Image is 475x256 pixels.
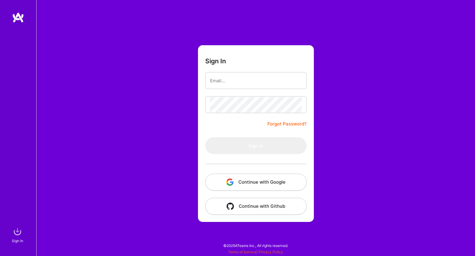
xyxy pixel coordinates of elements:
[226,179,234,186] img: icon
[205,174,307,191] button: Continue with Google
[12,238,23,244] div: Sign In
[267,120,307,128] a: Forgot Password?
[205,198,307,215] button: Continue with Github
[227,203,234,210] img: icon
[205,137,307,154] button: Sign In
[210,73,302,88] input: Email...
[11,226,24,238] img: sign in
[36,238,475,253] div: © 2025 ATeams Inc., All rights reserved.
[205,57,226,65] h3: Sign In
[12,12,24,23] img: logo
[228,250,283,254] span: |
[259,250,283,254] a: Privacy Policy
[13,226,24,244] a: sign inSign In
[228,250,257,254] a: Terms of Service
